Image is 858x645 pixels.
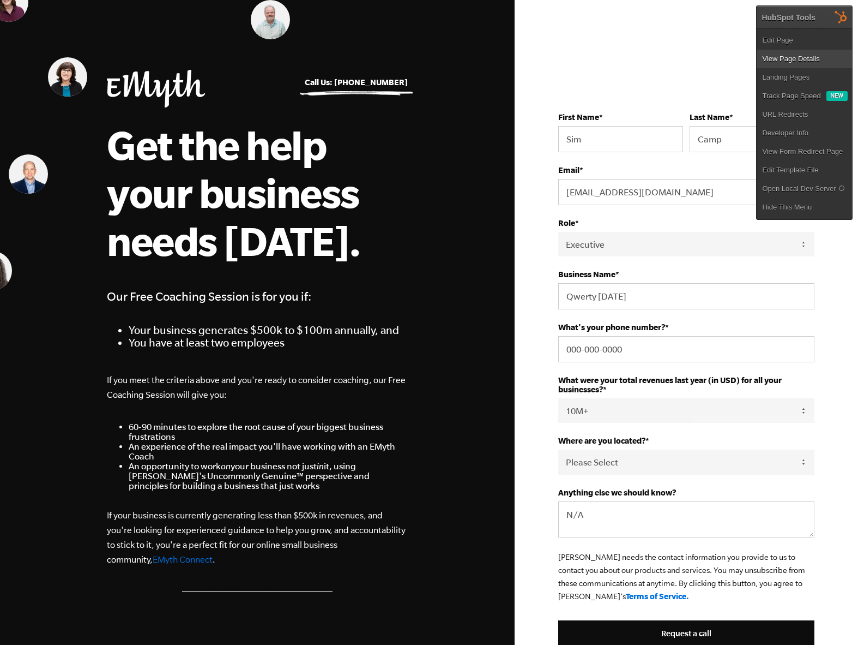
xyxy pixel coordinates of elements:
strong: Where are you located? [558,436,645,445]
em: on [221,461,231,471]
a: Open Local Dev Server [757,180,852,198]
p: [PERSON_NAME] needs the contact information you provide to us to contact you about our products a... [558,551,814,603]
img: EMyth [107,70,205,107]
a: View Form Redirect Page [757,142,852,161]
a: View Page Details [757,50,852,68]
img: tab_keywords_by_traffic_grey.svg [108,63,117,72]
div: Domain Overview [41,64,98,71]
strong: First Name [558,112,599,122]
strong: Business Name [558,270,615,279]
a: EMyth Connect [153,554,213,564]
a: Track Page Speed [757,87,826,105]
div: Keywords by Traffic [120,64,184,71]
textarea: N/A [558,501,814,537]
div: New [826,91,848,101]
p: If your business is currently generating less than $500k in revenues, and you're looking for expe... [107,508,408,567]
strong: What were your total revenues last year (in USD) for all your businesses? [558,375,782,394]
a: Landing Pages [757,68,852,87]
p: If you meet the criteria above and you're ready to consider coaching, our Free Coaching Session w... [107,373,408,402]
img: tab_domain_overview_orange.svg [29,63,38,72]
li: Your business generates $500k to $100m annually, and [129,324,408,336]
img: website_grey.svg [17,28,26,37]
div: HubSpot Tools [762,13,815,22]
li: An experience of the real impact you'll have working with an EMyth Coach [129,441,408,461]
strong: Last Name [690,112,729,122]
a: Developer Info [757,124,852,142]
a: Hide This Menu [757,198,852,217]
img: Donna Uzelac, EMyth Business Coach [48,57,87,97]
li: An opportunity to work your business not just it, using [PERSON_NAME]'s Uncommonly Genuine™ persp... [129,461,408,491]
img: logo_orange.svg [17,17,26,26]
a: Edit Template File [757,161,852,180]
em: in [317,461,324,471]
a: Call Us: [PHONE_NUMBER] [305,77,408,87]
a: Edit Page [757,31,852,50]
div: HubSpot Tools Edit PageView Page DetailsLanding Pages Track Page Speed New URL RedirectsDeveloper... [756,5,853,220]
a: URL Redirects [757,105,852,124]
strong: Role [558,218,575,228]
h4: Our Free Coaching Session is for you if: [107,286,408,306]
li: 60-90 minutes to explore the root cause of your biggest business frustrations [129,422,408,441]
strong: Email [558,165,579,175]
div: v 4.0.25 [31,17,53,26]
img: Jonathan Slater, EMyth Business Coach [9,154,48,194]
strong: Anything else we should know? [558,488,676,497]
img: HubSpot Tools Menu Toggle [830,5,853,28]
iframe: Chat Widget [803,593,858,645]
strong: What's your phone number? [558,322,665,332]
div: Domain: [DOMAIN_NAME] [28,28,120,37]
a: Terms of Service. [626,592,689,601]
li: You have at least two employees [129,336,408,349]
h1: Get the help your business needs [DATE]. [107,121,407,265]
